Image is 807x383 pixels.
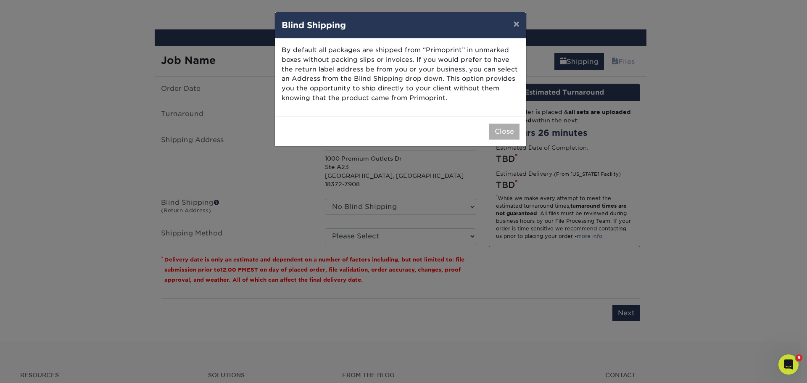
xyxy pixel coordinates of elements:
span: 9 [796,354,802,361]
p: By default all packages are shipped from “Primoprint” in unmarked boxes without packing slips or ... [282,45,520,103]
h4: Blind Shipping [282,19,520,32]
button: × [506,12,526,36]
iframe: Intercom live chat [778,354,799,375]
button: Close [489,124,520,140]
